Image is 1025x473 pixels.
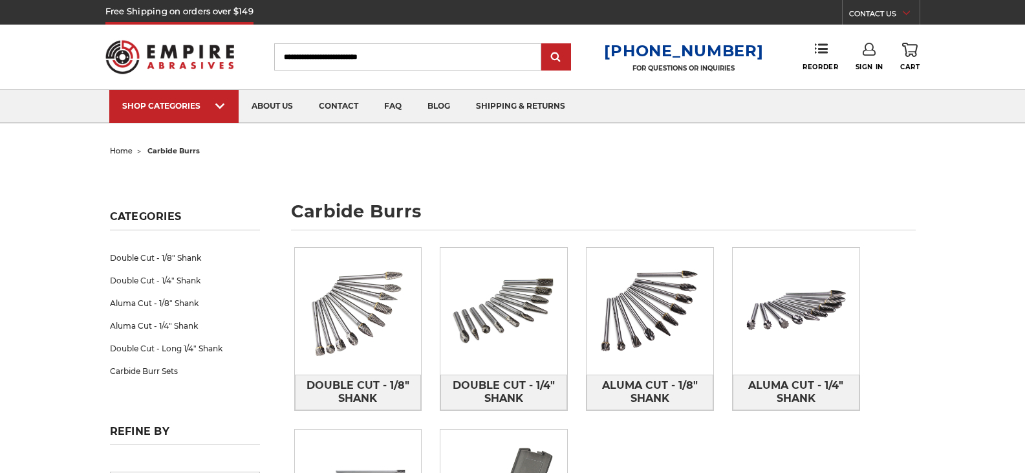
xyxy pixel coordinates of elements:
[110,292,260,314] a: Aluma Cut - 1/8" Shank
[849,6,920,25] a: CONTACT US
[295,375,422,410] a: Double Cut - 1/8" Shank
[296,375,421,410] span: Double Cut - 1/8" Shank
[733,248,859,375] img: Aluma Cut - 1/4" Shank
[803,43,838,71] a: Reorder
[110,247,260,269] a: Double Cut - 1/8" Shank
[110,269,260,292] a: Double Cut - 1/4" Shank
[856,63,883,71] span: Sign In
[900,63,920,71] span: Cart
[295,248,422,375] img: Double Cut - 1/8" Shank
[441,375,566,410] span: Double Cut - 1/4" Shank
[110,210,260,230] h5: Categories
[803,63,838,71] span: Reorder
[587,375,713,410] a: Aluma Cut - 1/8" Shank
[587,248,713,375] img: Aluma Cut - 1/8" Shank
[147,146,200,155] span: carbide burrs
[122,101,226,111] div: SHOP CATEGORIES
[110,146,133,155] a: home
[239,90,306,123] a: about us
[415,90,463,123] a: blog
[110,360,260,382] a: Carbide Burr Sets
[105,32,235,82] img: Empire Abrasives
[900,43,920,71] a: Cart
[587,375,713,410] span: Aluma Cut - 1/8" Shank
[306,90,371,123] a: contact
[543,45,569,71] input: Submit
[440,248,567,375] img: Double Cut - 1/4" Shank
[371,90,415,123] a: faq
[463,90,578,123] a: shipping & returns
[604,64,763,72] p: FOR QUESTIONS OR INQUIRIES
[604,41,763,60] a: [PHONE_NUMBER]
[733,375,859,410] a: Aluma Cut - 1/4" Shank
[110,314,260,337] a: Aluma Cut - 1/4" Shank
[440,375,567,410] a: Double Cut - 1/4" Shank
[733,375,859,410] span: Aluma Cut - 1/4" Shank
[291,203,916,230] h1: carbide burrs
[110,337,260,360] a: Double Cut - Long 1/4" Shank
[110,425,260,445] h5: Refine by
